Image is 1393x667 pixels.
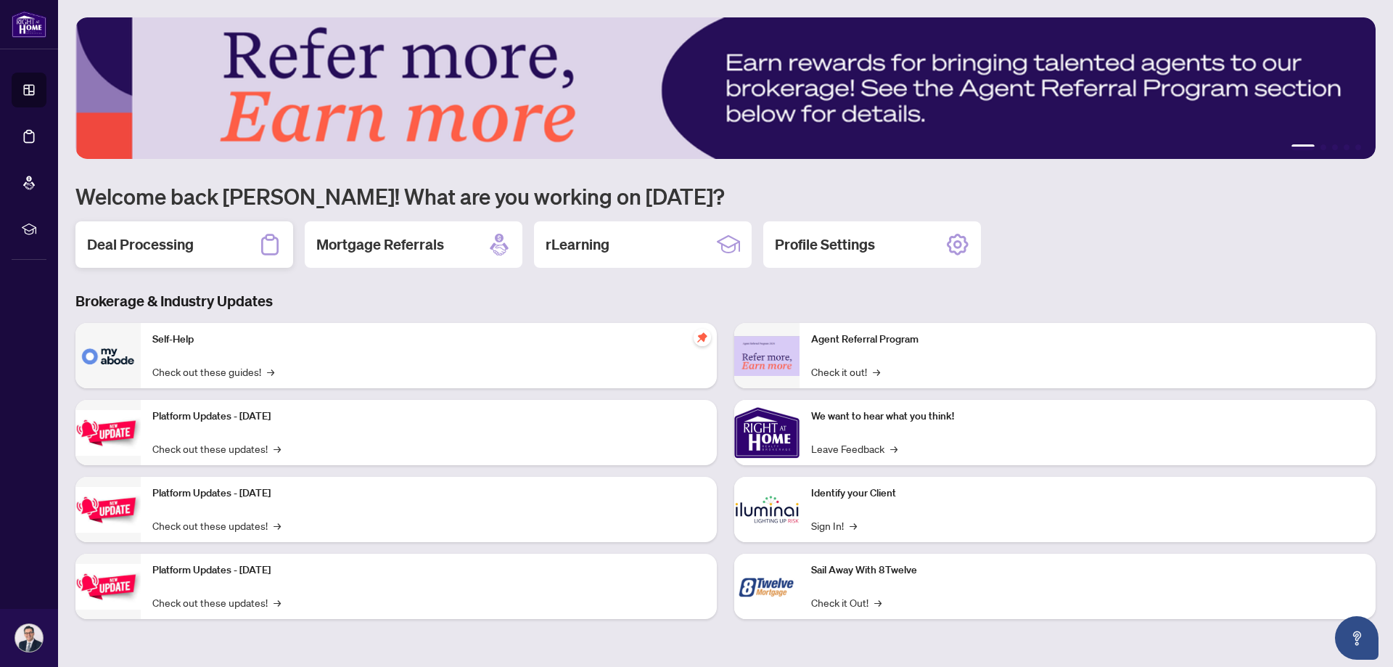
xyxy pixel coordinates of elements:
[152,332,705,348] p: Self-Help
[152,594,281,610] a: Check out these updates!→
[873,364,880,380] span: →
[850,517,857,533] span: →
[1335,616,1378,660] button: Open asap
[811,332,1364,348] p: Agent Referral Program
[811,364,880,380] a: Check it out!→
[775,234,875,255] h2: Profile Settings
[152,441,281,457] a: Check out these updates!→
[152,486,705,502] p: Platform Updates - [DATE]
[1344,144,1349,150] button: 4
[12,11,46,38] img: logo
[1355,144,1361,150] button: 5
[274,517,281,533] span: →
[811,517,857,533] a: Sign In!→
[874,594,882,610] span: →
[1332,144,1338,150] button: 3
[734,477,800,542] img: Identify your Client
[274,441,281,457] span: →
[1291,144,1315,150] button: 1
[152,562,705,578] p: Platform Updates - [DATE]
[152,409,705,425] p: Platform Updates - [DATE]
[15,624,43,652] img: Profile Icon
[734,400,800,465] img: We want to hear what you think!
[734,336,800,376] img: Agent Referral Program
[694,329,711,346] span: pushpin
[75,291,1376,311] h3: Brokerage & Industry Updates
[811,562,1364,578] p: Sail Away With 8Twelve
[75,564,141,610] img: Platform Updates - June 23, 2025
[267,364,274,380] span: →
[890,441,897,457] span: →
[75,487,141,533] img: Platform Updates - July 8, 2025
[75,410,141,456] img: Platform Updates - July 21, 2025
[811,594,882,610] a: Check it Out!→
[75,17,1376,159] img: Slide 0
[87,234,194,255] h2: Deal Processing
[274,594,281,610] span: →
[316,234,444,255] h2: Mortgage Referrals
[546,234,609,255] h2: rLearning
[1320,144,1326,150] button: 2
[811,409,1364,425] p: We want to hear what you think!
[811,441,897,457] a: Leave Feedback→
[152,517,281,533] a: Check out these updates!→
[811,486,1364,502] p: Identify your Client
[75,182,1376,210] h1: Welcome back [PERSON_NAME]! What are you working on [DATE]?
[152,364,274,380] a: Check out these guides!→
[75,323,141,388] img: Self-Help
[734,554,800,619] img: Sail Away With 8Twelve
